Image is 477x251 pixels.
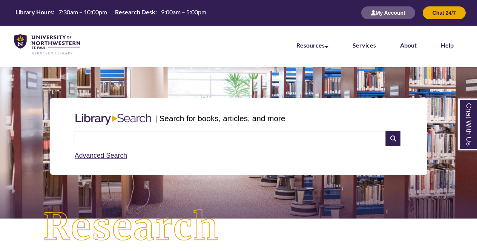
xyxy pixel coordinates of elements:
button: Chat 24/7 [423,6,466,19]
a: Chat 24/7 [423,9,466,16]
a: Resources [296,42,328,49]
span: 7:30am – 10:00pm [58,8,107,15]
th: Library Hours: [12,8,55,16]
a: Hours Today [12,8,209,18]
a: Advanced Search [75,152,127,159]
a: Help [441,42,454,49]
table: Hours Today [12,8,209,17]
a: About [400,42,417,49]
p: | Search for books, articles, and more [155,112,285,124]
a: Services [353,42,376,49]
th: Research Desk: [112,8,158,16]
img: UNWSP Library Logo [14,34,80,55]
span: 9:00am – 5:00pm [161,8,206,15]
a: My Account [361,9,415,16]
img: Libary Search [72,111,155,128]
button: My Account [361,6,415,19]
i: Search [386,131,400,146]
